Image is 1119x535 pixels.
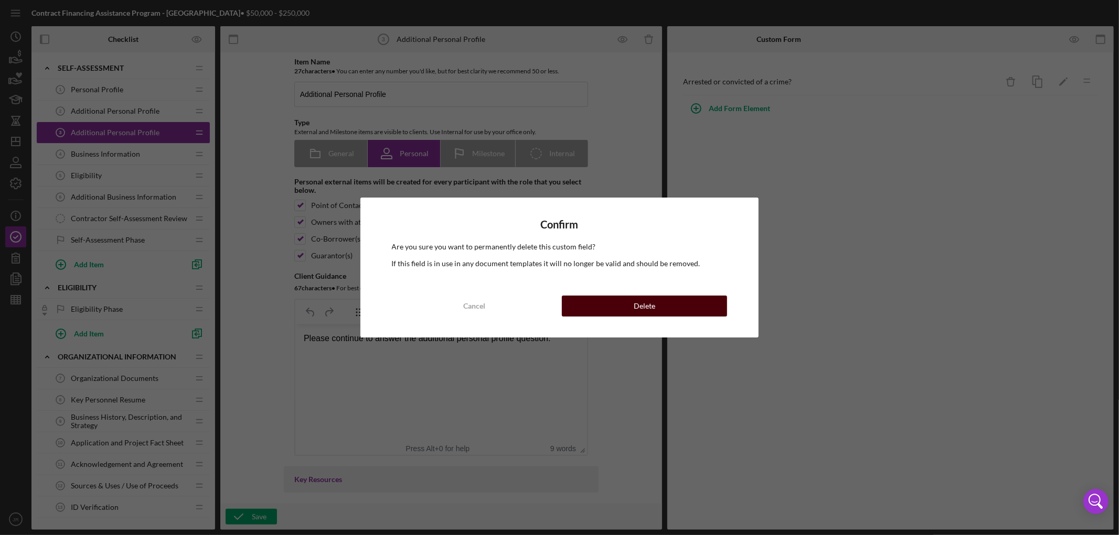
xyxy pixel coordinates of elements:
[8,8,283,20] div: Please continue to answer the additional personal profile question.
[392,258,728,269] p: If this field is in use in any document templates it will no longer be valid and should be removed.
[1083,489,1109,514] div: Open Intercom Messenger
[392,241,728,253] p: Are you sure you want to permanently delete this custom field?
[562,296,727,316] button: Delete
[634,296,655,316] div: Delete
[8,8,283,20] body: Rich Text Area. Press ALT-0 for help.
[392,296,557,316] button: Cancel
[463,296,485,316] div: Cancel
[392,219,728,231] h4: Confirm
